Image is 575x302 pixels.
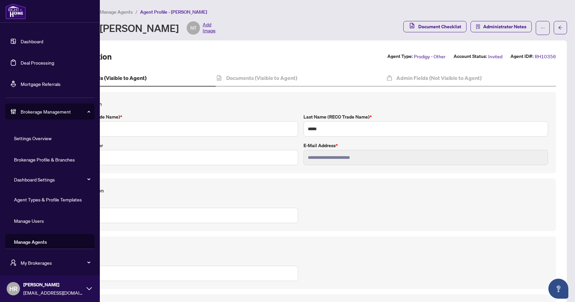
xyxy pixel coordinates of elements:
[21,60,54,66] a: Deal Processing
[203,21,216,35] span: Add Image
[488,53,502,60] span: Invited
[54,244,548,252] h4: Joining Profile
[23,289,83,296] span: [EMAIL_ADDRESS][DOMAIN_NAME]
[535,53,556,60] span: RH10356
[226,74,297,82] h4: Documents (Visible to Agent)
[5,3,26,19] img: logo
[54,200,298,207] label: Sin #
[135,8,137,16] li: /
[454,53,487,60] label: Account Status:
[403,21,467,32] button: Document Checklist
[483,21,526,32] span: Administrator Notes
[54,113,298,121] label: First Name (RECO Trade Name)
[387,53,413,60] label: Agent Type:
[14,176,55,182] a: Dashboard Settings
[540,26,545,30] span: ellipsis
[54,186,548,194] h4: Personal Information
[54,142,298,149] label: Primary Phone Number
[190,24,197,32] span: NT
[14,156,75,162] a: Brokerage Profile & Branches
[396,74,481,82] h4: Admin Fields (Not Visible to Agent)
[100,9,133,15] span: Manage Agents
[23,281,83,288] span: [PERSON_NAME]
[476,24,480,29] span: solution
[56,74,146,82] h4: Agent Profile Fields (Visible to Agent)
[303,113,548,121] label: Last Name (RECO Trade Name)
[54,258,298,265] label: HST#
[21,38,43,44] a: Dashboard
[471,21,532,32] button: Administrator Notes
[558,25,563,30] span: arrow-left
[418,21,461,32] span: Document Checklist
[14,135,52,141] a: Settings Overview
[140,9,207,15] span: Agent Profile - [PERSON_NAME]
[21,108,90,115] span: Brokerage Management
[10,259,17,266] span: user-switch
[303,142,548,149] label: E-mail Address
[35,21,216,35] div: Agent Profile - [PERSON_NAME]
[14,218,44,224] a: Manage Users
[9,284,18,293] span: HR
[548,279,568,299] button: Open asap
[14,196,82,202] a: Agent Types & Profile Templates
[54,100,548,108] h4: Contact Information
[414,53,446,60] span: Prodigy - Other
[14,239,47,245] a: Manage Agents
[21,259,90,266] span: My Brokerages
[510,53,533,60] label: Agent ID#:
[21,81,61,87] a: Mortgage Referrals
